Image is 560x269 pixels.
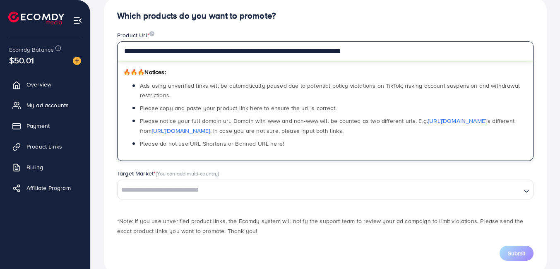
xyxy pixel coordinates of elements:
[118,184,520,197] input: Search for option
[26,163,43,171] span: Billing
[156,170,219,177] span: (You can add multi-country)
[73,16,82,25] img: menu
[117,11,534,21] h4: Which products do you want to promote?
[117,216,534,236] p: *Note: If you use unverified product links, the Ecomdy system will notify the support team to rev...
[508,249,525,257] span: Submit
[73,57,81,65] img: image
[9,46,54,54] span: Ecomdy Balance
[525,232,554,263] iframe: Chat
[117,180,534,199] div: Search for option
[140,117,514,134] span: Please notice your full domain url. Domain with www and non-www will be counted as two different ...
[428,117,486,125] a: [URL][DOMAIN_NAME]
[6,180,84,196] a: Affiliate Program
[6,76,84,93] a: Overview
[140,139,284,148] span: Please do not use URL Shortens or Banned URL here!
[123,68,166,76] span: Notices:
[26,184,71,192] span: Affiliate Program
[123,68,144,76] span: 🔥🔥🔥
[6,118,84,134] a: Payment
[140,104,336,112] span: Please copy and paste your product link here to ensure the url is correct.
[140,82,520,99] span: Ads using unverified links will be automatically paused due to potential policy violations on Tik...
[6,159,84,175] a: Billing
[6,97,84,113] a: My ad accounts
[149,31,154,36] img: image
[26,122,50,130] span: Payment
[152,127,210,135] a: [URL][DOMAIN_NAME]
[117,169,219,178] label: Target Market
[500,246,534,261] button: Submit
[117,31,154,39] label: Product Url
[6,138,84,155] a: Product Links
[26,101,69,109] span: My ad accounts
[26,142,62,151] span: Product Links
[9,54,34,66] span: $50.01
[8,12,64,24] img: logo
[26,80,51,89] span: Overview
